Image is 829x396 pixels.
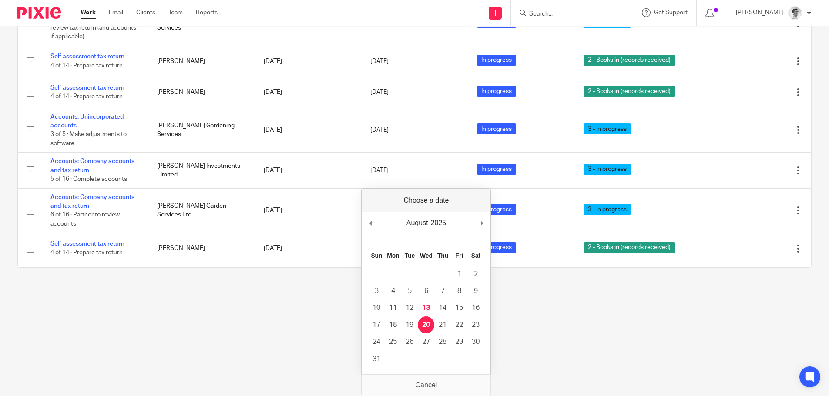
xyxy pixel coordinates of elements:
span: 3 - In progress [584,123,631,134]
td: [DATE] [255,77,362,108]
td: [DATE] [255,233,362,264]
span: 4 of 14 · Prepare tax return [50,93,123,100]
td: [PERSON_NAME] [PERSON_NAME] [148,264,255,299]
td: [PERSON_NAME] Gardening Services [148,108,255,153]
input: Search [528,10,607,18]
a: Self assessment tax return [50,85,124,91]
span: In progress [477,123,516,134]
button: 29 [451,333,467,350]
a: Clients [136,8,155,17]
abbr: Saturday [471,252,481,259]
a: Work [81,8,96,17]
span: 2 - Books in (records received) [584,242,675,253]
td: [DATE] [255,153,362,188]
abbr: Tuesday [405,252,415,259]
button: 22 [451,316,467,333]
span: 4 of 14 · Prepare tax return [50,250,123,256]
button: 26 [401,333,418,350]
img: Pixie [17,7,61,19]
button: Next Month [477,216,486,230]
td: [DATE] [255,46,362,77]
button: 25 [385,333,401,350]
div: August [405,216,430,230]
td: [DATE] [255,264,362,299]
button: 8 [451,283,467,299]
span: [DATE] [370,127,389,133]
button: 14 [434,299,451,316]
button: 21 [434,316,451,333]
button: 4 [385,283,401,299]
td: [PERSON_NAME] [148,46,255,77]
a: Accounts: Unincorporated accounts [50,114,124,129]
span: 5 of 16 · Complete accounts [50,176,127,182]
span: [DATE] [370,58,389,64]
span: 3 - In progress [584,204,631,215]
span: In progress [477,242,516,253]
img: Adam_2025.jpg [788,6,802,20]
td: [PERSON_NAME] Investments Limited [148,153,255,188]
span: In progress [477,86,516,97]
span: In progress [477,164,516,175]
button: 2 [467,266,484,283]
td: [DATE] [255,108,362,153]
td: [PERSON_NAME] [148,233,255,264]
button: 9 [467,283,484,299]
button: 10 [368,299,385,316]
button: 1 [451,266,467,283]
a: Accounts: Company accounts and tax return [50,158,134,173]
button: 3 [368,283,385,299]
span: [DATE] [370,167,389,173]
a: Reports [196,8,218,17]
button: 18 [385,316,401,333]
div: 2025 [430,216,448,230]
span: 2 - Books in (records received) [584,55,675,66]
button: 30 [467,333,484,350]
abbr: Sunday [371,252,382,259]
a: Accounts: Company accounts and tax return [50,194,134,209]
button: 23 [467,316,484,333]
span: In progress [477,204,516,215]
button: 11 [385,299,401,316]
a: Self assessment tax return [50,241,124,247]
button: 20 [418,316,434,333]
button: Previous Month [366,216,375,230]
button: 24 [368,333,385,350]
span: 5 of 14 · Partner/manager to review tax return (and accounts if applicable) [50,16,136,40]
span: 4 of 14 · Prepare tax return [50,63,123,69]
button: 27 [418,333,434,350]
button: 19 [401,316,418,333]
p: [PERSON_NAME] [736,8,784,17]
a: Self assessment tax return [50,53,124,60]
td: [DATE] [255,188,362,233]
abbr: Thursday [437,252,448,259]
span: Get Support [654,10,688,16]
button: 13 [418,299,434,316]
span: [DATE] [370,89,389,95]
button: 28 [434,333,451,350]
a: Email [109,8,123,17]
span: 2 - Books in (records received) [584,86,675,97]
button: 7 [434,283,451,299]
button: 16 [467,299,484,316]
button: 15 [451,299,467,316]
button: 31 [368,351,385,368]
td: [PERSON_NAME] [148,77,255,108]
button: 12 [401,299,418,316]
button: 6 [418,283,434,299]
button: 5 [401,283,418,299]
span: In progress [477,55,516,66]
span: 3 of 5 · Make adjustments to software [50,131,127,146]
span: 3 - In progress [584,164,631,175]
abbr: Wednesday [420,252,433,259]
span: 6 of 16 · Partner to review accounts [50,212,120,227]
abbr: Monday [387,252,399,259]
a: Team [168,8,183,17]
td: [PERSON_NAME] Garden Services Ltd [148,188,255,233]
button: 17 [368,316,385,333]
abbr: Friday [456,252,463,259]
